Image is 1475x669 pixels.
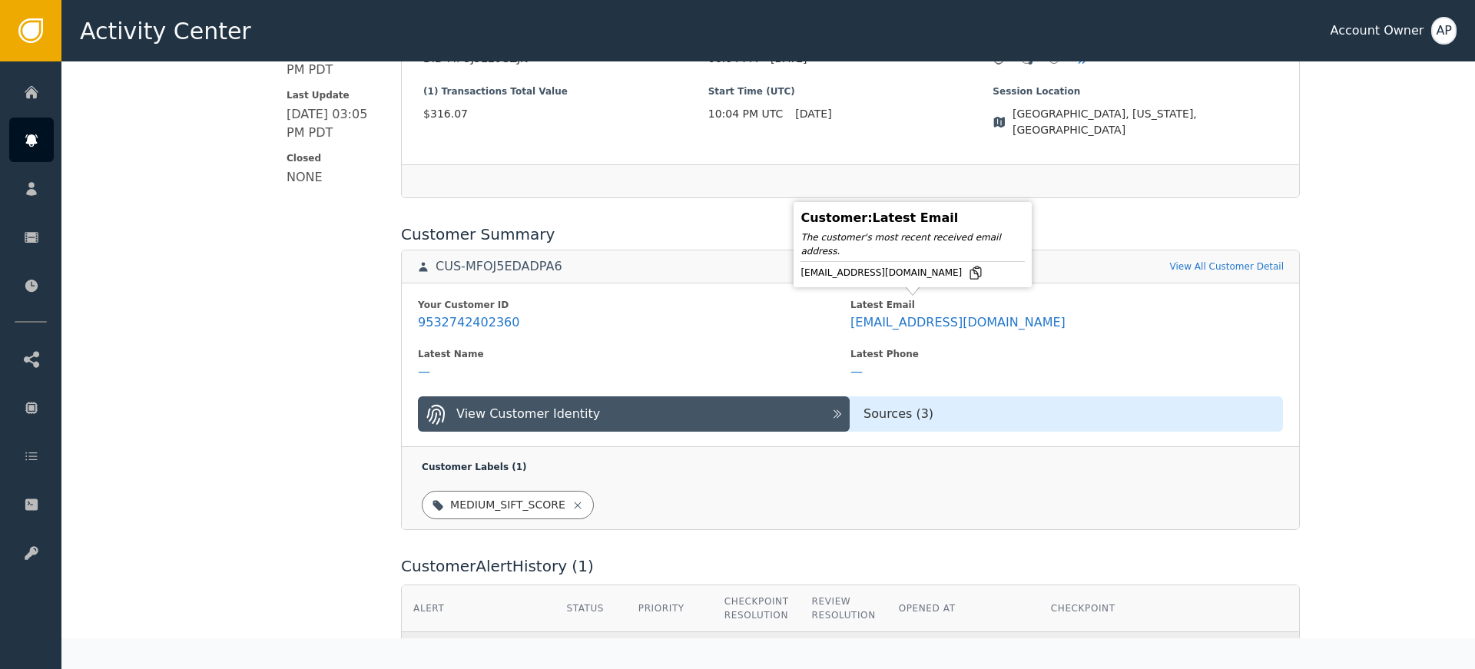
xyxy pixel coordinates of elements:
[1039,585,1214,632] th: Checkpoint
[401,223,1300,246] div: Customer Summary
[418,396,850,432] button: View Customer Identity
[887,585,1039,632] th: Opened At
[850,405,1283,423] div: Sources ( 3 )
[422,462,526,472] span: Customer Labels ( 1 )
[287,151,380,165] span: Closed
[423,84,708,98] span: (1) Transactions Total Value
[1013,106,1278,138] span: [GEOGRAPHIC_DATA], [US_STATE], [GEOGRAPHIC_DATA]
[402,585,555,632] th: Alert
[287,105,380,142] div: [DATE] 03:05 PM PDT
[436,259,562,274] div: CUS-MFOJ5EDADPA6
[418,364,430,379] div: —
[800,230,1025,258] div: The customer's most recent received email address.
[1170,260,1284,273] a: View All Customer Detail
[708,106,784,122] span: 10:04 PM UTC
[287,88,380,102] span: Last Update
[418,298,850,312] div: Your Customer ID
[423,106,708,122] span: $316.07
[450,497,565,513] div: MEDIUM_SIFT_SCORE
[418,315,519,330] div: 9532742402360
[795,106,831,122] span: [DATE]
[80,14,251,48] span: Activity Center
[800,209,1025,227] div: Customer : Latest Email
[1431,17,1457,45] button: AP
[850,315,1066,330] div: [EMAIL_ADDRESS][DOMAIN_NAME]
[418,347,850,361] div: Latest Name
[287,168,323,187] div: NONE
[713,585,800,632] th: Checkpoint Resolution
[456,405,600,423] div: View Customer Identity
[850,298,1283,312] div: Latest Email
[555,585,626,632] th: Status
[800,585,887,632] th: Review Resolution
[627,585,713,632] th: Priority
[993,84,1278,98] span: Session Location
[401,555,1300,578] div: Customer Alert History ( 1 )
[800,265,1025,280] div: [EMAIL_ADDRESS][DOMAIN_NAME]
[850,364,863,379] div: —
[1330,22,1424,40] div: Account Owner
[850,347,1283,361] div: Latest Phone
[708,84,993,98] span: Start Time (UTC)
